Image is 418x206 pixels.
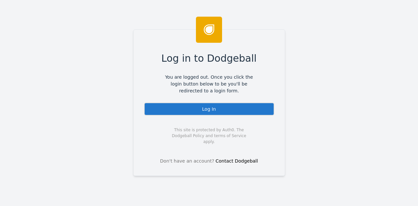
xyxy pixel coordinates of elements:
[160,74,258,94] span: You are logged out. Once you click the login button below to be you'll be redirected to a login f...
[144,103,274,116] div: Log In
[216,158,258,164] a: Contact Dodgeball
[166,127,252,145] span: This site is protected by Auth0. The Dodgeball Policy and terms of Service apply.
[160,158,214,165] span: Don't have an account?
[161,51,257,66] span: Log in to Dodgeball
